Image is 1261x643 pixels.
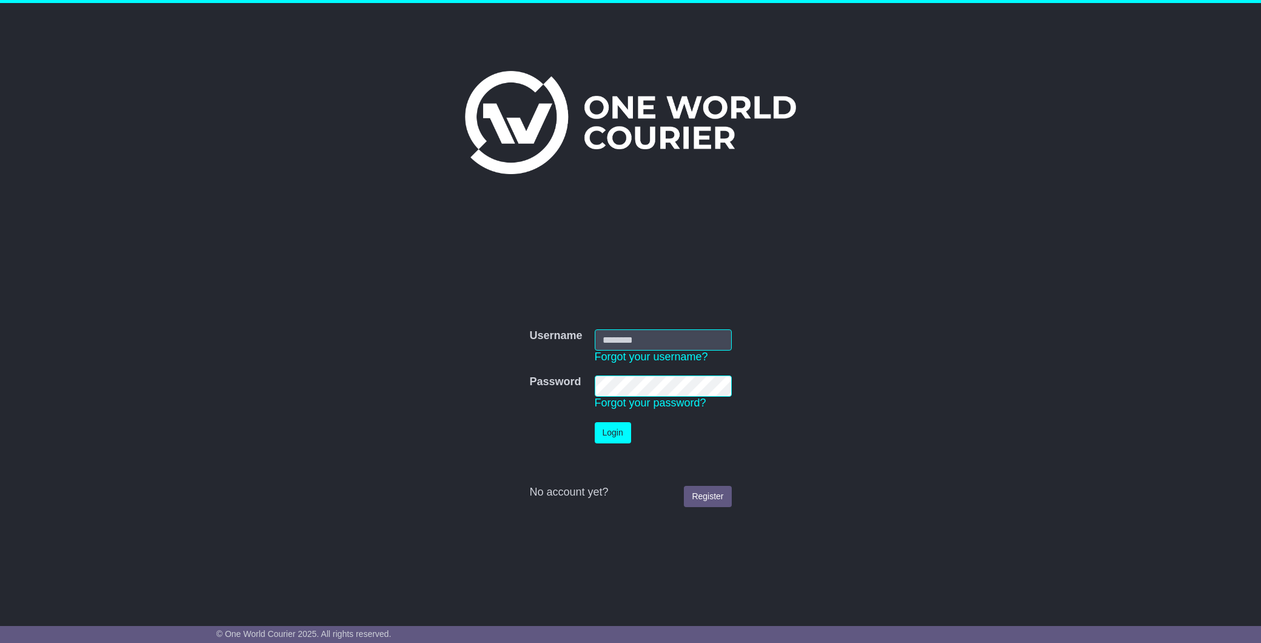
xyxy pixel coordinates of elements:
[595,397,706,409] a: Forgot your password?
[595,422,631,443] button: Login
[216,629,392,639] span: © One World Courier 2025. All rights reserved.
[529,486,731,499] div: No account yet?
[529,329,582,343] label: Username
[465,71,796,174] img: One World
[684,486,731,507] a: Register
[595,351,708,363] a: Forgot your username?
[529,375,581,389] label: Password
